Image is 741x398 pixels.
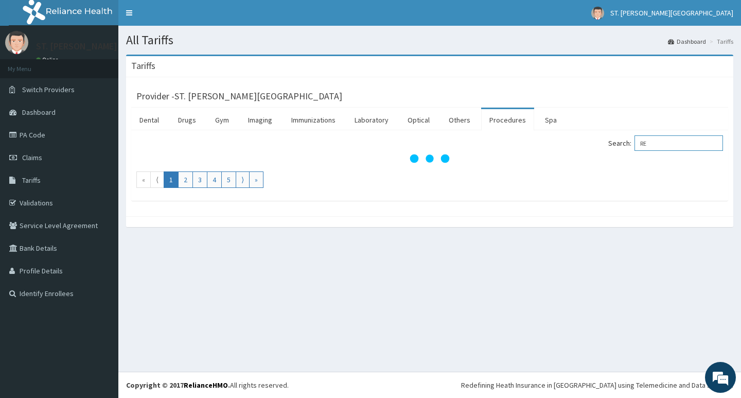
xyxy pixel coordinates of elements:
a: RelianceHMO [184,380,228,390]
a: Online [36,56,61,63]
a: Go to page number 1 [164,171,179,188]
a: Spa [537,109,565,131]
textarea: Type your message and hit 'Enter' [5,281,196,317]
a: Gym [207,109,237,131]
li: Tariffs [707,37,733,46]
strong: Copyright © 2017 . [126,380,230,390]
span: Dashboard [22,108,56,117]
svg: audio-loading [409,138,450,179]
span: Switch Providers [22,85,75,94]
a: Go to page number 2 [178,171,193,188]
div: Chat with us now [54,58,173,71]
a: Go to previous page [150,171,164,188]
a: Dashboard [668,37,706,46]
a: Others [440,109,479,131]
a: Drugs [170,109,204,131]
input: Search: [634,135,723,151]
span: ST. [PERSON_NAME][GEOGRAPHIC_DATA] [610,8,733,18]
label: Search: [608,135,723,151]
span: Claims [22,153,42,162]
img: d_794563401_company_1708531726252_794563401 [19,51,42,77]
img: User Image [591,7,604,20]
h3: Tariffs [131,61,155,71]
a: Immunizations [283,109,344,131]
a: Go to page number 4 [207,171,222,188]
h3: Provider - ST. [PERSON_NAME][GEOGRAPHIC_DATA] [136,92,342,101]
div: Redefining Heath Insurance in [GEOGRAPHIC_DATA] using Telemedicine and Data Science! [461,380,733,390]
a: Go to last page [249,171,263,188]
a: Go to page number 3 [192,171,207,188]
footer: All rights reserved. [118,372,741,398]
span: We're online! [60,130,142,234]
div: Minimize live chat window [169,5,193,30]
a: Dental [131,109,167,131]
a: Go to first page [136,171,151,188]
h1: All Tariffs [126,33,733,47]
a: Procedures [481,109,534,131]
a: Go to next page [236,171,250,188]
a: Go to page number 5 [221,171,236,188]
img: User Image [5,31,28,54]
span: Tariffs [22,176,41,185]
a: Laboratory [346,109,397,131]
p: ST. [PERSON_NAME][GEOGRAPHIC_DATA] [36,42,202,51]
a: Optical [399,109,438,131]
a: Imaging [240,109,280,131]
